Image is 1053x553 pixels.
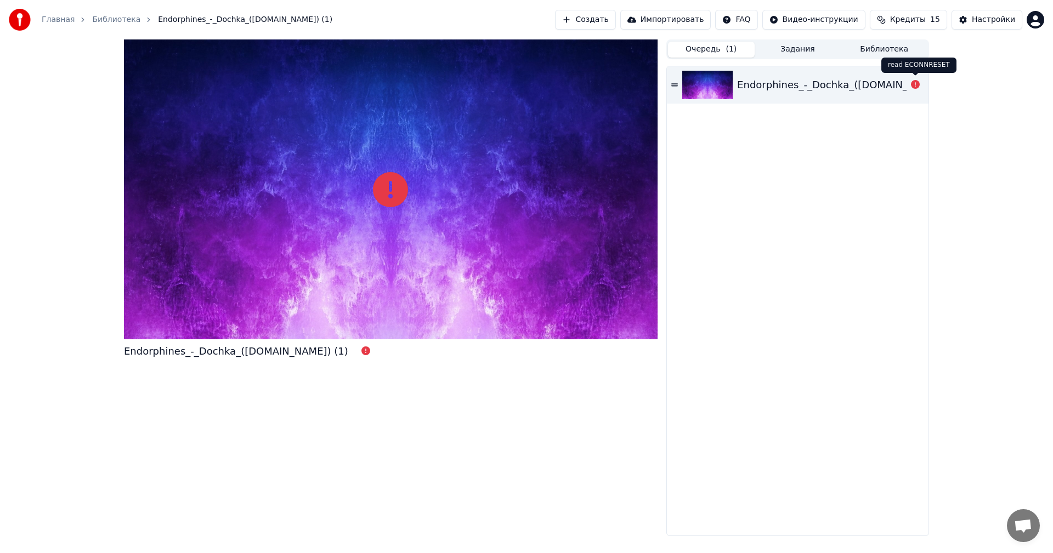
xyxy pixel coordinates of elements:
button: Видео-инструкции [762,10,865,30]
div: Endorphines_-_Dochka_([DOMAIN_NAME]) (1) [737,77,961,93]
a: Главная [42,14,75,25]
button: Настройки [952,10,1022,30]
img: youka [9,9,31,31]
button: Импортировать [620,10,711,30]
span: Кредиты [890,14,926,25]
div: read ECONNRESET [881,58,956,73]
button: Создать [555,10,615,30]
div: Открытый чат [1007,509,1040,542]
a: Библиотека [92,14,140,25]
button: FAQ [715,10,757,30]
div: Endorphines_-_Dochka_([DOMAIN_NAME]) (1) [124,344,348,359]
span: Endorphines_-_Dochka_([DOMAIN_NAME]) (1) [158,14,332,25]
button: Библиотека [841,42,927,58]
button: Кредиты15 [870,10,947,30]
span: 15 [930,14,940,25]
button: Очередь [668,42,755,58]
span: ( 1 ) [726,44,737,55]
div: Настройки [972,14,1015,25]
nav: breadcrumb [42,14,332,25]
button: Задания [755,42,841,58]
